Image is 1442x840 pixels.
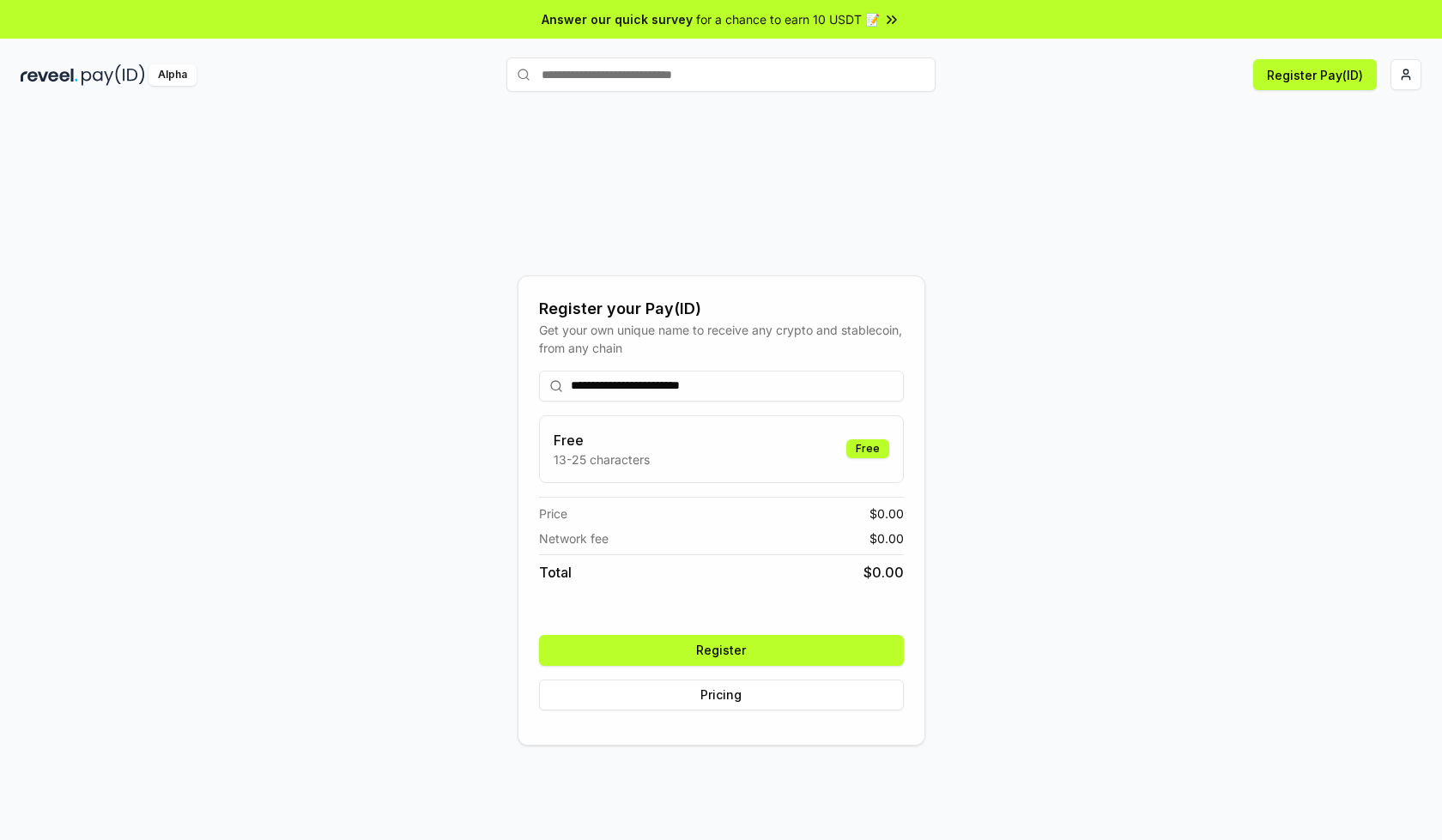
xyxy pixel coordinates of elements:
span: $ 0.00 [869,529,904,547]
button: Register Pay(ID) [1253,59,1377,90]
span: for a chance to earn 10 USDT 📝 [696,10,880,28]
span: $ 0.00 [869,505,904,523]
img: pay_id [82,64,145,86]
span: Price [539,505,567,523]
p: 13-25 characters [554,450,650,468]
div: Register your Pay(ID) [539,297,904,321]
span: $ 0.00 [863,562,904,583]
span: Network fee [539,529,609,547]
button: Pricing [539,680,904,710]
div: Free [846,439,889,458]
div: Get your own unique name to receive any crypto and stablecoin, from any chain [539,321,904,357]
img: reveel_dark [21,64,78,86]
span: Total [539,562,572,583]
div: Alpha [148,64,197,86]
h3: Free [554,430,650,450]
button: Register [539,635,904,666]
span: Answer our quick survey [542,10,693,28]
